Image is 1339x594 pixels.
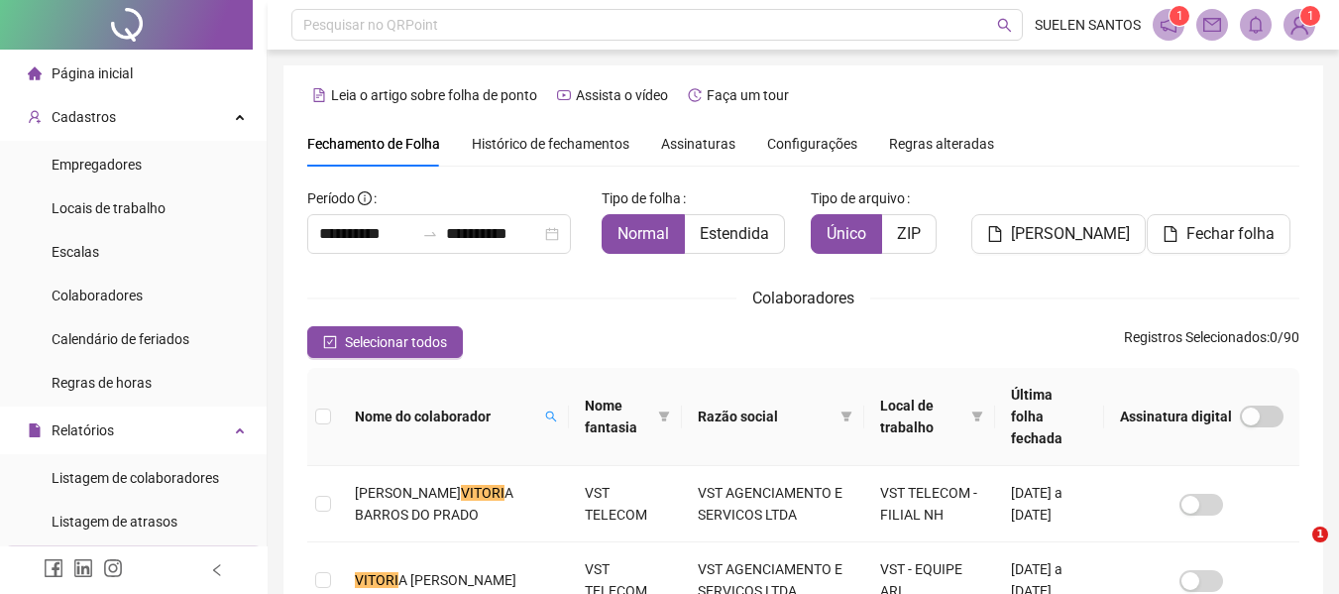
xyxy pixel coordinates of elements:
[312,88,326,102] span: file-text
[880,395,963,438] span: Local de trabalho
[52,470,219,486] span: Listagem de colaboradores
[355,406,537,427] span: Nome do colaborador
[995,368,1104,466] th: Última folha fechada
[1307,9,1314,23] span: 1
[52,375,152,391] span: Regras de horas
[1120,406,1232,427] span: Assinatura digital
[398,572,516,588] span: A [PERSON_NAME]
[545,411,557,422] span: search
[52,422,114,438] span: Relatórios
[707,87,789,103] span: Faça um tour
[1300,6,1320,26] sup: Atualize o seu contato no menu Meus Dados
[103,558,123,578] span: instagram
[602,187,681,209] span: Tipo de folha
[767,137,857,151] span: Configurações
[307,326,463,358] button: Selecionar todos
[461,485,504,501] mark: VITORI
[1203,16,1221,34] span: mail
[1284,10,1314,40] img: 39589
[355,572,398,588] mark: VITORI
[422,226,438,242] span: to
[28,66,42,80] span: home
[1124,329,1267,345] span: Registros Selecionados
[52,514,177,530] span: Listagem de atrasos
[698,406,833,427] span: Razão social
[52,244,99,260] span: Escalas
[52,200,166,216] span: Locais de trabalho
[541,402,561,431] span: search
[840,411,852,422] span: filter
[654,391,674,442] span: filter
[28,110,42,124] span: user-add
[73,558,93,578] span: linkedin
[331,87,537,103] span: Leia o artigo sobre folha de ponto
[837,402,856,431] span: filter
[1186,222,1275,246] span: Fechar folha
[52,157,142,173] span: Empregadores
[1170,6,1189,26] sup: 1
[210,563,224,577] span: left
[752,289,854,307] span: Colaboradores
[307,190,355,206] span: Período
[557,88,571,102] span: youtube
[864,466,995,542] td: VST TELECOM - FILIAL NH
[28,423,42,437] span: file
[576,87,668,103] span: Assista o vídeo
[52,331,189,347] span: Calendário de feriados
[700,224,769,243] span: Estendida
[1124,326,1299,358] span: : 0 / 90
[358,191,372,205] span: info-circle
[307,136,440,152] span: Fechamento de Folha
[971,214,1146,254] button: [PERSON_NAME]
[345,331,447,353] span: Selecionar todos
[688,88,702,102] span: history
[44,558,63,578] span: facebook
[658,411,670,422] span: filter
[422,226,438,242] span: swap-right
[569,466,682,542] td: VST TELECOM
[1163,226,1178,242] span: file
[971,411,983,422] span: filter
[355,485,461,501] span: [PERSON_NAME]
[323,335,337,349] span: check-square
[811,187,905,209] span: Tipo de arquivo
[1035,14,1141,36] span: SUELEN SANTOS
[52,65,133,81] span: Página inicial
[1176,9,1183,23] span: 1
[1011,222,1130,246] span: [PERSON_NAME]
[1312,527,1328,542] span: 1
[1247,16,1265,34] span: bell
[995,466,1104,542] td: [DATE] a [DATE]
[682,466,864,542] td: VST AGENCIAMENTO E SERVICOS LTDA
[1160,16,1177,34] span: notification
[52,288,143,303] span: Colaboradores
[472,136,629,152] span: Histórico de fechamentos
[585,395,650,438] span: Nome fantasia
[1272,527,1319,574] iframe: Intercom live chat
[1147,214,1290,254] button: Fechar folha
[997,18,1012,33] span: search
[897,224,921,243] span: ZIP
[967,391,987,442] span: filter
[617,224,669,243] span: Normal
[987,226,1003,242] span: file
[661,137,735,151] span: Assinaturas
[52,109,116,125] span: Cadastros
[827,224,866,243] span: Único
[889,137,994,151] span: Regras alteradas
